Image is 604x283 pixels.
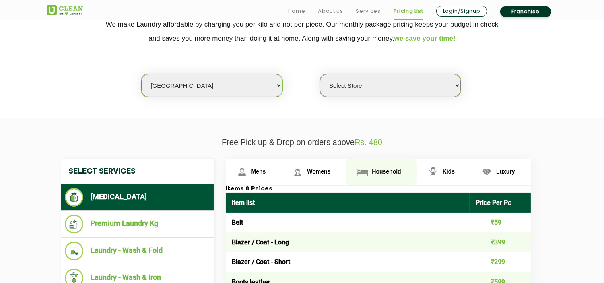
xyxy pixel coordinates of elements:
[426,165,440,179] img: Kids
[500,6,551,17] a: Franchise
[291,165,305,179] img: Womens
[307,168,330,175] span: Womens
[318,6,343,16] a: About us
[470,252,531,272] td: ₹299
[226,213,470,232] td: Belt
[480,165,494,179] img: Luxury
[470,232,531,252] td: ₹399
[470,213,531,232] td: ₹59
[47,17,558,45] p: We make Laundry affordable by charging you per kilo and not per piece. Our monthly package pricin...
[394,6,423,16] a: Pricing List
[65,188,210,207] li: [MEDICAL_DATA]
[61,159,214,184] h4: Select Services
[65,188,84,207] img: Dry Cleaning
[47,5,83,15] img: UClean Laundry and Dry Cleaning
[226,193,470,213] th: Item list
[226,252,470,272] td: Blazer / Coat - Short
[436,6,487,17] a: Login/Signup
[226,186,531,193] h3: Items & Prices
[235,165,249,179] img: Mens
[443,168,455,175] span: Kids
[496,168,515,175] span: Luxury
[65,215,210,233] li: Premium Laundry Kg
[65,242,210,260] li: Laundry - Wash & Fold
[251,168,266,175] span: Mens
[47,138,558,147] p: Free Pick up & Drop on orders above
[470,193,531,213] th: Price Per Pc
[65,242,84,260] img: Laundry - Wash & Fold
[226,232,470,252] td: Blazer / Coat - Long
[356,6,380,16] a: Services
[355,165,369,179] img: Household
[355,138,382,147] span: Rs. 480
[394,35,456,42] span: we save your time!
[288,6,305,16] a: Home
[372,168,401,175] span: Household
[65,215,84,233] img: Premium Laundry Kg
